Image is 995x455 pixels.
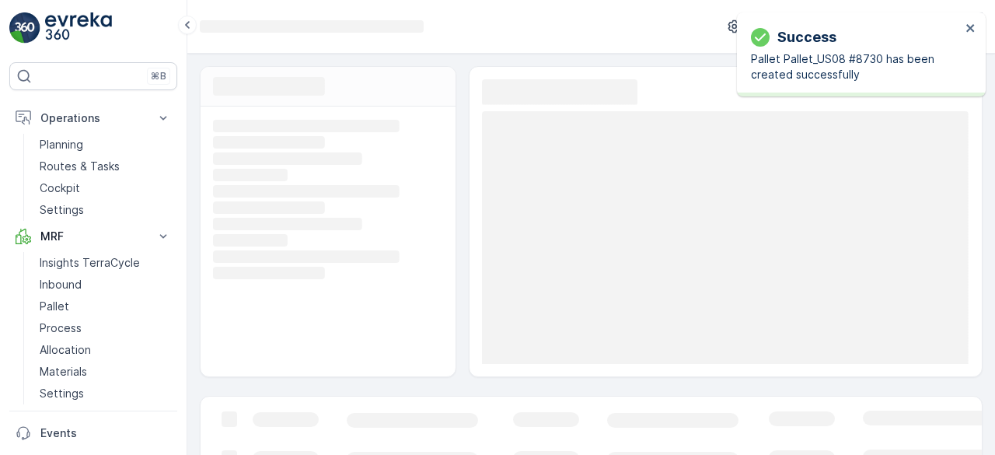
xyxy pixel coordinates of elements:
button: MRF [9,221,177,252]
span: US-PI0363 I RW Universal Waste: Drums of Crushed Lamps [66,383,385,397]
p: Planning [40,137,83,152]
a: Allocation [33,339,177,361]
span: Pallet_US08 #8698 [51,255,153,268]
p: Pallet Pallet_US08 #8730 has been created successfully [751,51,961,82]
p: Process [40,320,82,336]
span: Name : [13,255,51,268]
a: Cockpit [33,177,177,199]
p: Success [777,26,836,48]
p: MRF [40,229,146,244]
p: Events [40,425,171,441]
a: Settings [33,383,177,404]
span: 1673 [82,306,107,320]
p: Materials [40,364,87,380]
a: Materials [33,361,177,383]
p: Allocation [40,342,91,358]
span: Tare Weight : [13,332,87,345]
a: Insights TerraCycle [33,252,177,274]
p: Pallet [40,299,69,314]
a: Process [33,317,177,339]
img: logo_light-DOdMpM7g.png [45,12,112,44]
p: Operations [40,110,146,126]
p: Insights TerraCycle [40,255,140,271]
span: Asset Type : [13,358,82,371]
p: Pallet_US08 #8698 [436,13,556,32]
span: 35 [87,332,100,345]
a: Pallet [33,296,177,317]
span: Material : [13,383,66,397]
p: Cockpit [40,180,80,196]
a: Routes & Tasks [33,156,177,177]
span: 1708 [91,281,117,294]
a: Settings [33,199,177,221]
a: Planning [33,134,177,156]
p: Settings [40,202,84,218]
a: Events [9,418,177,449]
img: logo [9,12,40,44]
button: Operations [9,103,177,134]
p: Settings [40,386,84,401]
p: ⌘B [151,70,166,82]
span: Total Weight : [13,281,91,294]
p: Inbound [40,277,82,292]
span: Net Weight : [13,306,82,320]
button: close [965,22,976,37]
a: Inbound [33,274,177,296]
span: Pallets [82,358,120,371]
p: Routes & Tasks [40,159,120,174]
